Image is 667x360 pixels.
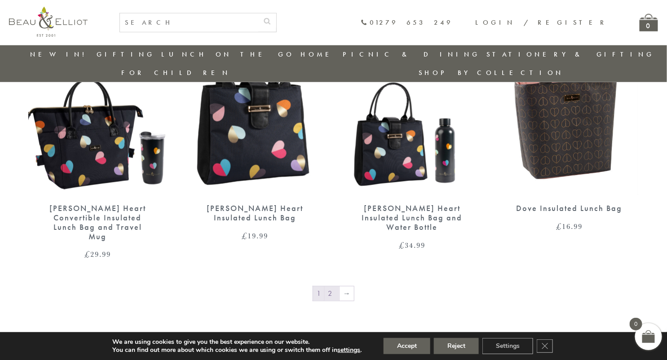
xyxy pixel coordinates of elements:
[500,15,639,230] a: Dove Insulated Lunch Bag Dove Insulated Lunch Bag £16.99
[516,204,623,213] div: Dove Insulated Lunch Bag
[242,230,268,241] bdi: 19.99
[340,286,354,301] a: →
[324,286,339,301] a: Page 2
[537,339,553,353] button: Close GDPR Cookie Banner
[28,285,639,303] nav: Product Pagination
[97,50,155,59] a: Gifting
[500,15,638,195] img: Dove Insulated Lunch Bag
[84,249,90,259] span: £
[201,204,309,222] div: [PERSON_NAME] Heart Insulated Lunch Bag
[44,204,152,241] div: [PERSON_NAME] Heart Convertible Insulated Lunch Bag and Travel Mug
[161,50,294,59] a: Lunch On The Go
[242,230,247,241] span: £
[84,249,111,259] bdi: 29.99
[120,13,258,32] input: SEARCH
[384,338,430,354] button: Accept
[186,15,325,240] a: Emily Heart Insulated Lunch Bag [PERSON_NAME] Heart Insulated Lunch Bag £19.99
[28,15,168,258] a: Emily Heart Convertible Lunch Bag and Travel Mug [PERSON_NAME] Heart Convertible Insulated Lunch ...
[556,221,562,232] span: £
[486,50,655,59] a: Stationery & Gifting
[434,338,479,354] button: Reject
[186,15,325,195] img: Emily Heart Insulated Lunch Bag
[361,19,453,26] a: 01279 653 249
[121,68,230,77] a: For Children
[30,50,90,59] a: New in!
[9,7,88,37] img: logo
[399,240,425,250] bdi: 34.99
[112,338,362,346] p: We are using cookies to give you the best experience on our website.
[313,286,324,301] span: Page 1
[112,346,362,354] p: You can find out more about which cookies we are using or switch them off in .
[338,346,361,354] button: settings
[343,15,482,249] a: Emily Heart Insulated Lunch Bag and Water Bottle [PERSON_NAME] Heart Insulated Lunch Bag and Wate...
[358,204,466,232] div: [PERSON_NAME] Heart Insulated Lunch Bag and Water Bottle
[28,15,168,195] img: Emily Heart Convertible Lunch Bag and Travel Mug
[475,18,608,27] a: Login / Register
[630,318,642,330] span: 0
[482,338,533,354] button: Settings
[640,14,658,31] a: 0
[343,50,480,59] a: Picnic & Dining
[556,221,583,232] bdi: 16.99
[300,50,336,59] a: Home
[399,240,405,250] span: £
[343,15,482,195] img: Emily Heart Insulated Lunch Bag and Water Bottle
[419,68,564,77] a: Shop by collection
